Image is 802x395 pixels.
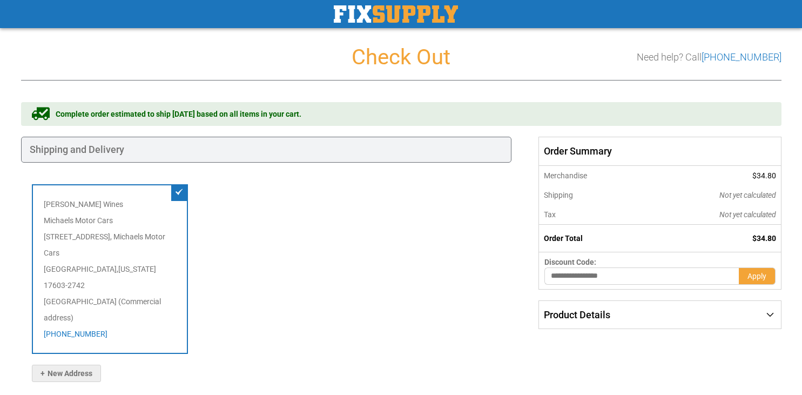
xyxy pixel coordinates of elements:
[752,234,776,243] span: $34.80
[719,191,776,199] span: Not yet calculated
[544,191,573,199] span: Shipping
[32,365,101,382] button: New Address
[719,210,776,219] span: Not yet calculated
[752,171,776,180] span: $34.80
[544,309,610,320] span: Product Details
[32,184,188,354] div: [PERSON_NAME] Wines Michaels Motor Cars [STREET_ADDRESS], Michaels Motor Cars [GEOGRAPHIC_DATA] ,...
[739,267,776,285] button: Apply
[334,5,458,23] a: store logo
[56,109,301,119] span: Complete order estimated to ship [DATE] based on all items in your cart.
[747,272,766,280] span: Apply
[544,258,596,266] span: Discount Code:
[334,5,458,23] img: Fix Industrial Supply
[21,137,512,163] div: Shipping and Delivery
[544,234,583,243] strong: Order Total
[21,45,781,69] h1: Check Out
[637,52,781,63] h3: Need help? Call
[44,330,107,338] a: [PHONE_NUMBER]
[702,51,781,63] a: [PHONE_NUMBER]
[41,369,92,378] span: New Address
[539,166,646,185] th: Merchandise
[118,265,156,273] span: [US_STATE]
[538,137,781,166] span: Order Summary
[539,205,646,225] th: Tax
